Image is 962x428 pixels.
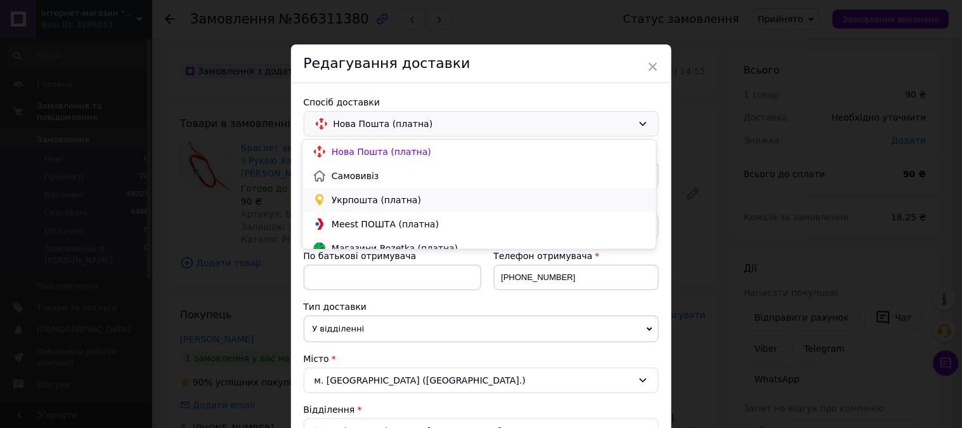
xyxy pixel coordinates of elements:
span: У відділенні [304,316,659,342]
span: По батькові отримувача [304,251,417,261]
div: Місто [304,352,659,365]
span: Телефон отримувача [494,251,593,261]
div: Редагування доставки [291,44,672,83]
div: Відділення [304,403,659,416]
div: Спосіб доставки [304,96,659,109]
span: Магазини Rozetka (платна) [332,242,646,255]
span: × [647,56,659,77]
span: Meest ПОШТА (платна) [332,218,646,231]
span: Нова Пошта (платна) [332,145,646,158]
div: м. [GEOGRAPHIC_DATA] ([GEOGRAPHIC_DATA].) [304,368,659,393]
span: Тип доставки [304,302,367,312]
span: Нова Пошта (платна) [334,117,633,131]
input: +380 [494,265,659,290]
span: Укрпошта (платна) [332,194,646,206]
span: Самовивіз [332,170,646,182]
